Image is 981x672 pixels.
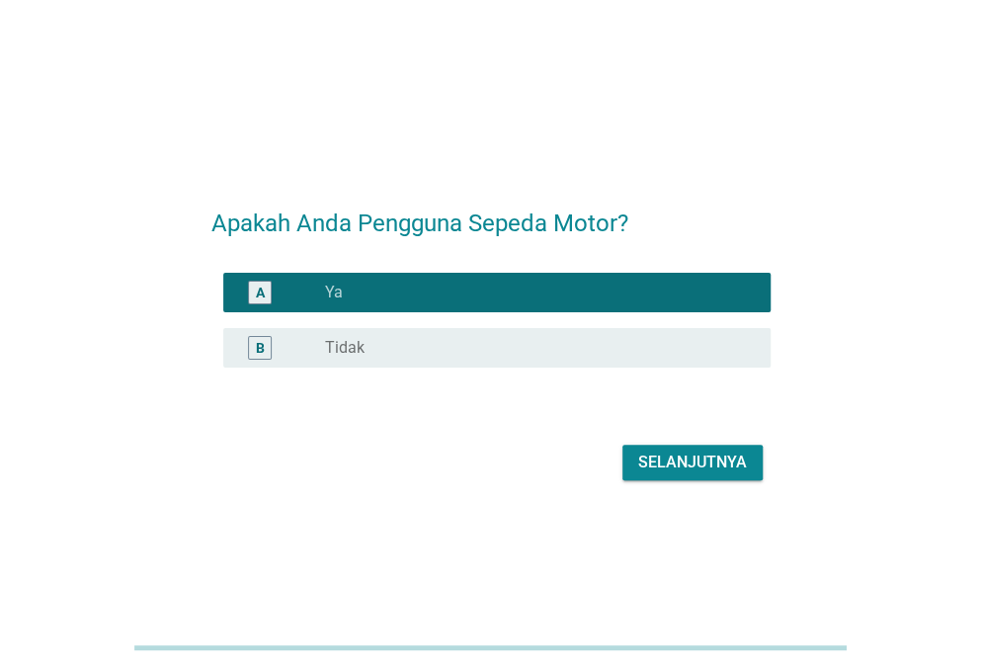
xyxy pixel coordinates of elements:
label: Ya [325,283,343,302]
h2: Apakah Anda Pengguna Sepeda Motor? [211,186,771,241]
label: Tidak [325,338,365,358]
button: Selanjutnya [622,445,763,480]
div: B [256,338,265,359]
div: A [256,283,265,303]
div: Selanjutnya [638,451,747,474]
